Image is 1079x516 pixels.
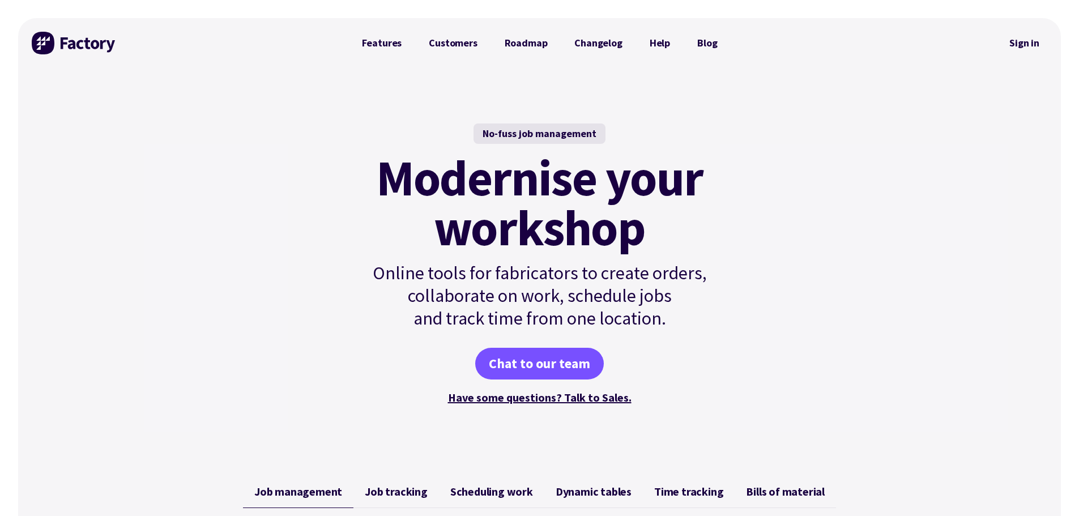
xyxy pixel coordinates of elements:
a: Changelog [561,32,636,54]
a: Customers [415,32,491,54]
span: Job management [254,485,342,498]
div: No-fuss job management [474,123,605,144]
span: Job tracking [365,485,428,498]
nav: Primary Navigation [348,32,731,54]
a: Sign in [1001,30,1047,56]
p: Online tools for fabricators to create orders, collaborate on work, schedule jobs and track time ... [348,262,731,330]
img: Factory [32,32,117,54]
a: Blog [684,32,731,54]
a: Have some questions? Talk to Sales. [448,390,632,404]
mark: Modernise your workshop [376,153,703,253]
a: Chat to our team [475,348,604,379]
span: Dynamic tables [556,485,632,498]
a: Features [348,32,416,54]
nav: Secondary Navigation [1001,30,1047,56]
span: Time tracking [654,485,723,498]
a: Help [636,32,684,54]
span: Bills of material [746,485,825,498]
span: Scheduling work [450,485,533,498]
a: Roadmap [491,32,561,54]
